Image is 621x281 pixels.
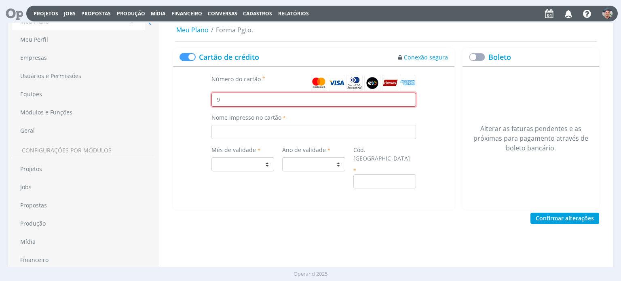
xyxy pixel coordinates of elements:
label: Cód. [GEOGRAPHIC_DATA] [353,146,415,163]
a: Propostas [12,196,145,214]
span: Propostas [81,10,111,17]
a: Mídia [151,10,165,17]
a: Financeiro [12,251,145,269]
button: C [602,6,613,21]
span: Conexão segura [396,54,448,61]
img: visa.png [329,75,345,91]
a: Produção [12,214,145,232]
img: hipercard.png [382,75,398,91]
a: Produção [117,10,145,17]
span: Forma Pgto. [216,25,253,34]
h4: Cartão de crédito [173,48,454,67]
button: Propostas [79,11,113,17]
button: Jobs [61,11,78,17]
button: Cadastros [241,11,275,17]
button: Confirmar alterações [530,213,599,224]
button: Financeiro [169,11,205,17]
button: Conversas [205,11,240,17]
a: Conversas [208,10,237,17]
img: diners-club.png [346,75,363,91]
h4: Boleto [463,48,599,67]
a: Mídia [12,232,145,251]
img: C [602,8,613,19]
div: Configurações por módulos [15,146,152,154]
div: Alterar as faturas pendentes e as próximas para pagamento através de boleto bancário. [463,67,599,209]
label: Mês de validade [211,146,256,154]
a: Jobs [64,10,76,17]
a: Empresas [12,49,145,67]
label: Ano de validade [282,146,326,154]
img: elo.png [364,75,380,91]
button: Projetos [31,11,61,17]
label: Nome impresso no cartão [211,113,281,122]
button: Relatórios [276,11,311,17]
a: Usuários e Permissões [12,67,145,85]
a: Equipes [12,85,145,103]
button: Mídia [148,11,168,17]
a: Jobs [12,178,145,196]
label: Número do cartão [211,75,261,89]
a: Meu Perfil [12,30,145,49]
span: Cadastros [243,10,272,17]
button: Produção [114,11,148,17]
img: mastercard.png [311,75,327,91]
a: Projetos [12,160,145,178]
a: Projetos [34,10,58,17]
a: Geral [12,121,145,139]
a: Meu Plano [176,25,209,34]
a: Módulos e Funções [12,103,145,121]
span: Financeiro [171,10,202,17]
a: Relatórios [278,10,309,17]
img: american-express.png [400,75,416,91]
